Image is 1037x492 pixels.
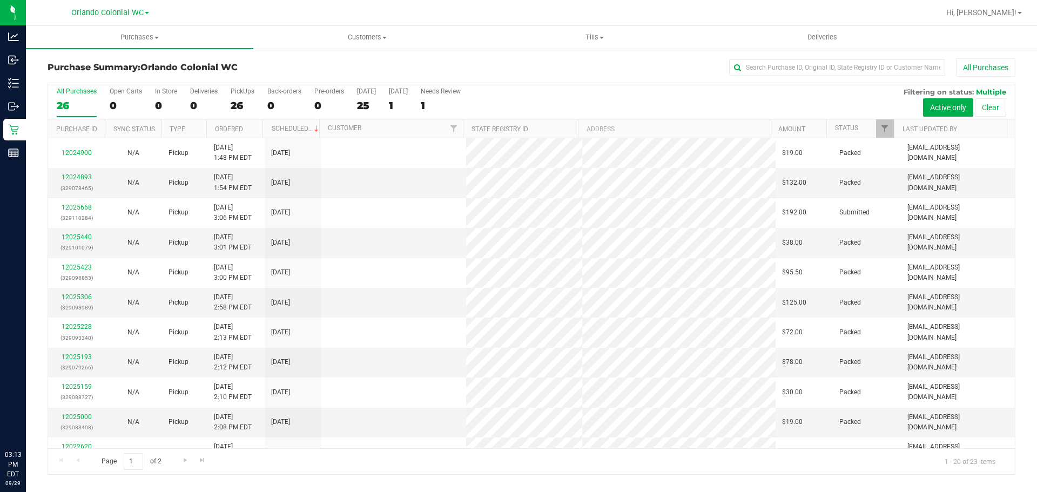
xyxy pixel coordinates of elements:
span: Deliveries [793,32,852,42]
span: Pickup [169,387,188,397]
a: Ordered [215,125,243,133]
span: Not Applicable [127,299,139,306]
p: (329088727) [55,392,98,402]
span: [EMAIL_ADDRESS][DOMAIN_NAME] [907,232,1008,253]
div: [DATE] [357,87,376,95]
a: Deliveries [709,26,936,49]
inline-svg: Inbound [8,55,19,65]
button: N/A [127,148,139,158]
iframe: Resource center [11,406,43,438]
p: (329093989) [55,302,98,313]
span: $30.00 [782,387,803,397]
span: Not Applicable [127,239,139,246]
div: 26 [57,99,97,112]
span: Not Applicable [127,268,139,276]
span: [DATE] [271,238,290,248]
span: Pickup [169,178,188,188]
div: Deliveries [190,87,218,95]
span: $125.00 [782,298,806,308]
span: [EMAIL_ADDRESS][DOMAIN_NAME] [907,262,1008,283]
p: (329110284) [55,213,98,223]
span: $132.00 [782,178,806,188]
a: 12025000 [62,413,92,421]
span: [DATE] 1:48 PM EDT [214,143,252,163]
a: 12025193 [62,353,92,361]
span: [EMAIL_ADDRESS][DOMAIN_NAME] [907,412,1008,433]
button: N/A [127,238,139,248]
inline-svg: Analytics [8,31,19,42]
span: Pickup [169,327,188,338]
span: [EMAIL_ADDRESS][DOMAIN_NAME] [907,172,1008,193]
button: N/A [127,207,139,218]
span: Pickup [169,357,188,367]
p: (329083408) [55,422,98,433]
span: Not Applicable [127,149,139,157]
a: 12025440 [62,233,92,241]
a: Customer [328,124,361,132]
div: Open Carts [110,87,142,95]
span: Pickup [169,267,188,278]
span: [EMAIL_ADDRESS][DOMAIN_NAME] [907,382,1008,402]
span: [DATE] 2:08 PM EDT [214,412,252,433]
div: 1 [421,99,461,112]
span: [EMAIL_ADDRESS][DOMAIN_NAME] [907,143,1008,163]
p: 09/29 [5,479,21,487]
span: [EMAIL_ADDRESS][DOMAIN_NAME] [907,292,1008,313]
p: (329098853) [55,273,98,283]
span: Not Applicable [127,418,139,426]
span: [EMAIL_ADDRESS][DOMAIN_NAME] [907,442,1008,462]
span: $19.00 [782,148,803,158]
a: 12024893 [62,173,92,181]
span: Pickup [169,148,188,158]
a: Tills [481,26,708,49]
th: Address [578,119,770,138]
span: Orlando Colonial WC [140,62,238,72]
span: [DATE] [271,207,290,218]
div: PickUps [231,87,254,95]
a: Filter [445,119,463,138]
span: [DATE] 3:06 PM EDT [214,203,252,223]
span: [DATE] [271,387,290,397]
a: Scheduled [272,125,321,132]
div: 25 [357,99,376,112]
input: Search Purchase ID, Original ID, State Registry ID or Customer Name... [729,59,945,76]
inline-svg: Reports [8,147,19,158]
a: Sync Status [113,125,155,133]
span: [DATE] [271,417,290,427]
a: 12024900 [62,149,92,157]
p: (329101079) [55,242,98,253]
span: $95.50 [782,267,803,278]
span: Packed [839,148,861,158]
a: Status [835,124,858,132]
span: Not Applicable [127,208,139,216]
span: [DATE] 2:10 PM EDT [214,382,252,402]
span: [EMAIL_ADDRESS][DOMAIN_NAME] [907,322,1008,342]
span: [DATE] [271,178,290,188]
div: 0 [267,99,301,112]
a: Purchase ID [56,125,97,133]
span: Pickup [169,447,188,457]
span: Pickup [169,298,188,308]
span: Submitted [839,207,870,218]
span: Orlando Colonial WC [71,8,144,17]
span: Not Applicable [127,328,139,336]
span: [EMAIL_ADDRESS][DOMAIN_NAME] [907,203,1008,223]
span: Packed [839,357,861,367]
p: (329079266) [55,362,98,373]
span: Packed [839,298,861,308]
span: [DATE] [271,447,290,457]
div: In Store [155,87,177,95]
p: 03:13 PM EDT [5,450,21,479]
span: Page of 2 [92,453,170,470]
span: Packed [839,238,861,248]
a: 12025423 [62,264,92,271]
span: $78.00 [782,357,803,367]
span: $38.00 [782,238,803,248]
a: Customers [253,26,481,49]
span: Not Applicable [127,179,139,186]
div: All Purchases [57,87,97,95]
button: Active only [923,98,973,117]
div: 1 [389,99,408,112]
button: N/A [127,387,139,397]
p: (329078465) [55,183,98,193]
